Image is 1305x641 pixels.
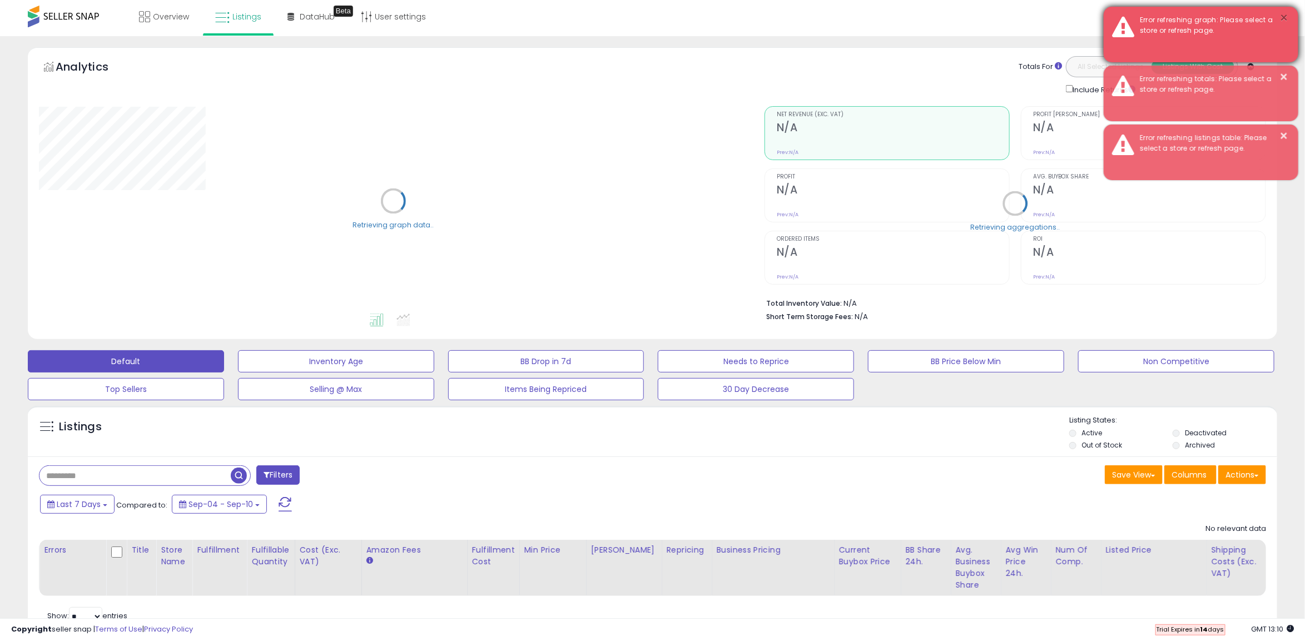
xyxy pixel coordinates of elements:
div: Current Buybox Price [839,544,896,568]
span: Columns [1172,469,1207,480]
button: Top Sellers [28,378,224,400]
strong: Copyright [11,624,52,634]
div: Error refreshing totals: Please select a store or refresh page. [1132,74,1290,95]
label: Out of Stock [1081,440,1122,450]
button: BB Price Below Min [868,350,1064,372]
label: Deactivated [1185,428,1227,438]
div: Min Price [524,544,582,556]
div: Cost (Exc. VAT) [300,544,357,568]
button: All Selected Listings [1069,59,1152,74]
button: Columns [1164,465,1217,484]
a: Terms of Use [95,624,142,634]
div: Shipping Costs (Exc. VAT) [1212,544,1269,579]
div: Amazon Fees [366,544,463,556]
span: 2025-09-18 13:10 GMT [1251,624,1294,634]
div: Include Returns [1058,83,1149,95]
div: Error refreshing listings table: Please select a store or refresh page. [1132,133,1290,153]
span: Listings [232,11,261,22]
label: Active [1081,428,1102,438]
div: Errors [44,544,101,556]
div: Avg. Business Buybox Share [956,544,996,591]
button: × [1280,11,1289,25]
div: seller snap | | [11,624,193,635]
div: Retrieving aggregations.. [970,222,1060,232]
span: Last 7 Days [57,499,101,510]
h5: Analytics [56,59,130,77]
div: Store Name [161,544,187,568]
div: Fulfillment [197,544,242,556]
button: × [1280,129,1289,143]
div: Listed Price [1106,544,1202,556]
span: Sep-04 - Sep-10 [188,499,253,510]
button: × [1280,70,1289,84]
button: Needs to Reprice [658,350,854,372]
div: Title [131,544,151,556]
button: Sep-04 - Sep-10 [172,495,267,514]
button: Inventory Age [238,350,434,372]
button: Actions [1218,465,1266,484]
span: Trial Expires in days [1157,625,1224,634]
a: Privacy Policy [144,624,193,634]
div: Num of Comp. [1056,544,1096,568]
div: Retrieving graph data.. [353,220,434,230]
h5: Listings [59,419,102,435]
div: BB Share 24h. [906,544,946,568]
span: DataHub [300,11,335,22]
button: Items Being Repriced [448,378,644,400]
div: Fulfillment Cost [472,544,515,568]
label: Archived [1185,440,1215,450]
span: Overview [153,11,189,22]
button: Filters [256,465,300,485]
p: Listing States: [1069,415,1277,426]
button: BB Drop in 7d [448,350,644,372]
div: No relevant data [1205,524,1266,534]
button: Selling @ Max [238,378,434,400]
div: Tooltip anchor [334,6,353,17]
div: Avg Win Price 24h. [1006,544,1046,579]
div: [PERSON_NAME] [591,544,657,556]
div: Totals For [1019,62,1062,72]
div: Fulfillable Quantity [251,544,290,568]
small: Amazon Fees. [366,556,373,566]
span: Show: entries [47,610,127,621]
div: Business Pricing [717,544,830,556]
div: Error refreshing graph: Please select a store or refresh page. [1132,15,1290,36]
div: Repricing [667,544,707,556]
button: Non Competitive [1078,350,1274,372]
span: Compared to: [116,500,167,510]
b: 14 [1200,625,1208,634]
button: Last 7 Days [40,495,115,514]
button: Save View [1105,465,1163,484]
button: Default [28,350,224,372]
button: 30 Day Decrease [658,378,854,400]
